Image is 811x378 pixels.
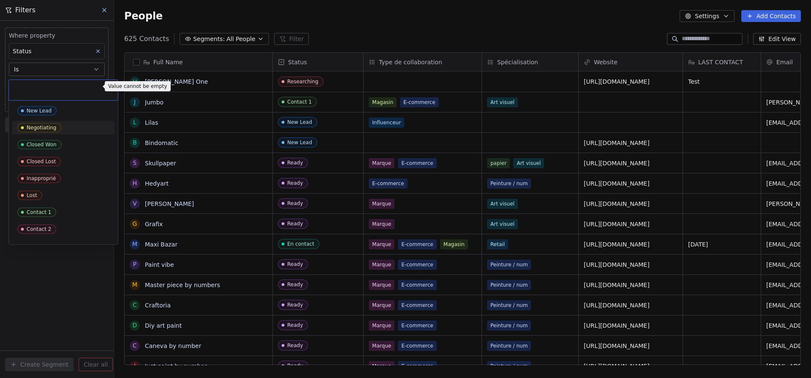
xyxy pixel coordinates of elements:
[12,104,114,354] div: Suggestions
[108,83,167,90] p: Value cannot be empty
[27,142,57,148] div: Closed Won
[27,108,52,114] div: New Lead
[27,125,56,131] div: Negotiating
[27,175,56,181] div: Inapproprié
[27,192,37,198] div: Lost
[27,226,51,232] div: Contact 2
[27,209,51,215] div: Contact 1
[27,159,56,164] div: Closed Lost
